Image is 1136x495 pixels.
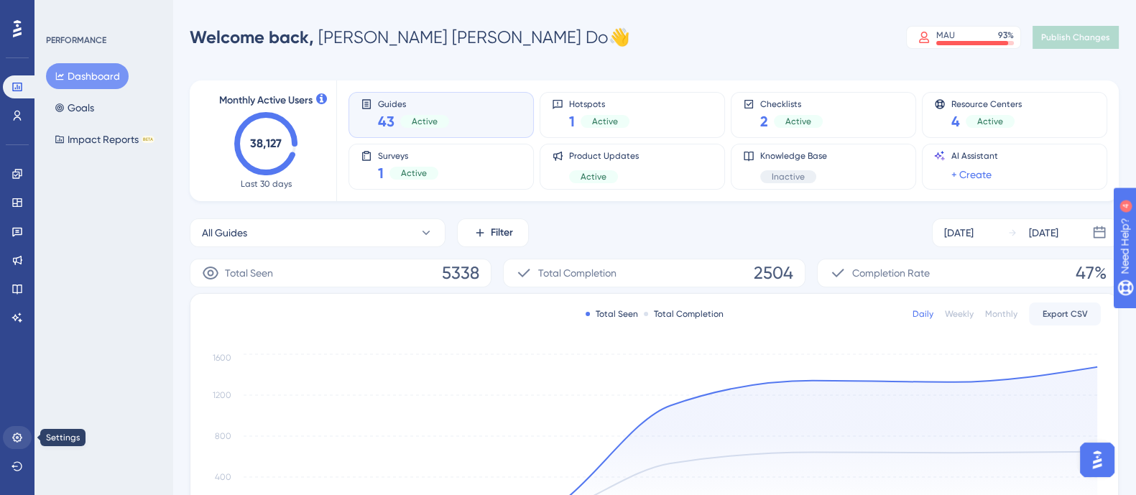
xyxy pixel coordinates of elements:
button: Filter [457,218,529,247]
span: 4 [951,111,960,131]
span: Guides [378,98,449,108]
button: Impact ReportsBETA [46,126,163,152]
span: 5338 [442,262,479,284]
span: AI Assistant [951,150,998,162]
iframe: UserGuiding AI Assistant Launcher [1076,438,1119,481]
span: Active [412,116,438,127]
span: Surveys [378,150,438,160]
span: Resource Centers [951,98,1022,108]
tspan: 1600 [213,353,231,363]
span: Total Completion [538,264,617,282]
div: Weekly [945,308,974,320]
div: MAU [936,29,955,41]
span: Need Help? [34,4,90,21]
button: All Guides [190,218,445,247]
a: + Create [951,166,992,183]
span: Monthly Active Users [219,92,313,109]
div: [DATE] [944,224,974,241]
span: Active [785,116,811,127]
div: Daily [913,308,933,320]
span: Product Updates [569,150,639,162]
span: Active [581,171,606,182]
div: [PERSON_NAME] [PERSON_NAME] Do 👋 [190,26,630,49]
span: Completion Rate [852,264,930,282]
span: Active [401,167,427,179]
span: Export CSV [1043,308,1088,320]
div: PERFORMANCE [46,34,106,46]
span: Active [977,116,1003,127]
span: 2504 [754,262,793,284]
tspan: 1200 [213,390,231,400]
span: Checklists [760,98,823,108]
tspan: 400 [215,472,231,482]
div: Monthly [985,308,1017,320]
button: Publish Changes [1033,26,1119,49]
div: [DATE] [1029,224,1058,241]
button: Dashboard [46,63,129,89]
span: Welcome back, [190,27,314,47]
span: Hotspots [569,98,629,108]
div: 93 % [998,29,1014,41]
div: BETA [142,136,154,143]
span: Inactive [772,171,805,182]
span: 1 [569,111,575,131]
span: 47% [1076,262,1107,284]
span: Filter [491,224,513,241]
span: 1 [378,163,384,183]
span: All Guides [202,224,247,241]
span: Last 30 days [241,178,292,190]
div: 4 [100,7,104,19]
button: Export CSV [1029,302,1101,325]
span: 43 [378,111,394,131]
span: Total Seen [225,264,273,282]
span: Knowledge Base [760,150,827,162]
button: Goals [46,95,103,121]
span: Publish Changes [1041,32,1110,43]
div: Total Completion [644,308,724,320]
div: Total Seen [586,308,638,320]
text: 38,127 [250,137,282,150]
span: Active [592,116,618,127]
tspan: 800 [215,431,231,441]
span: 2 [760,111,768,131]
